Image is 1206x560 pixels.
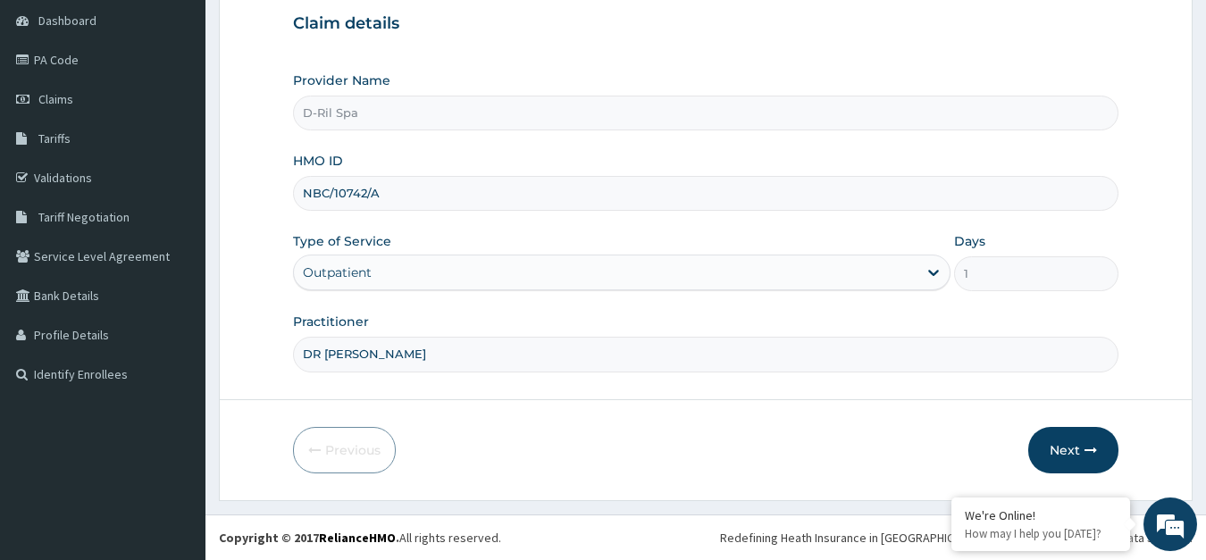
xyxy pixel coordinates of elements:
[104,167,247,347] span: We're online!
[293,313,369,330] label: Practitioner
[293,71,390,89] label: Provider Name
[293,427,396,473] button: Previous
[293,176,1119,211] input: Enter HMO ID
[965,507,1117,523] div: We're Online!
[93,100,300,123] div: Chat with us now
[1028,427,1118,473] button: Next
[965,526,1117,541] p: How may I help you today?
[38,91,73,107] span: Claims
[219,530,399,546] strong: Copyright © 2017 .
[293,232,391,250] label: Type of Service
[293,152,343,170] label: HMO ID
[38,130,71,146] span: Tariffs
[205,514,1206,560] footer: All rights reserved.
[293,14,1119,34] h3: Claim details
[293,337,1119,372] input: Enter Name
[9,372,340,434] textarea: Type your message and hit 'Enter'
[319,530,396,546] a: RelianceHMO
[720,529,1193,547] div: Redefining Heath Insurance in [GEOGRAPHIC_DATA] using Telemedicine and Data Science!
[38,209,130,225] span: Tariff Negotiation
[33,89,72,134] img: d_794563401_company_1708531726252_794563401
[293,9,336,52] div: Minimize live chat window
[38,13,96,29] span: Dashboard
[954,232,985,250] label: Days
